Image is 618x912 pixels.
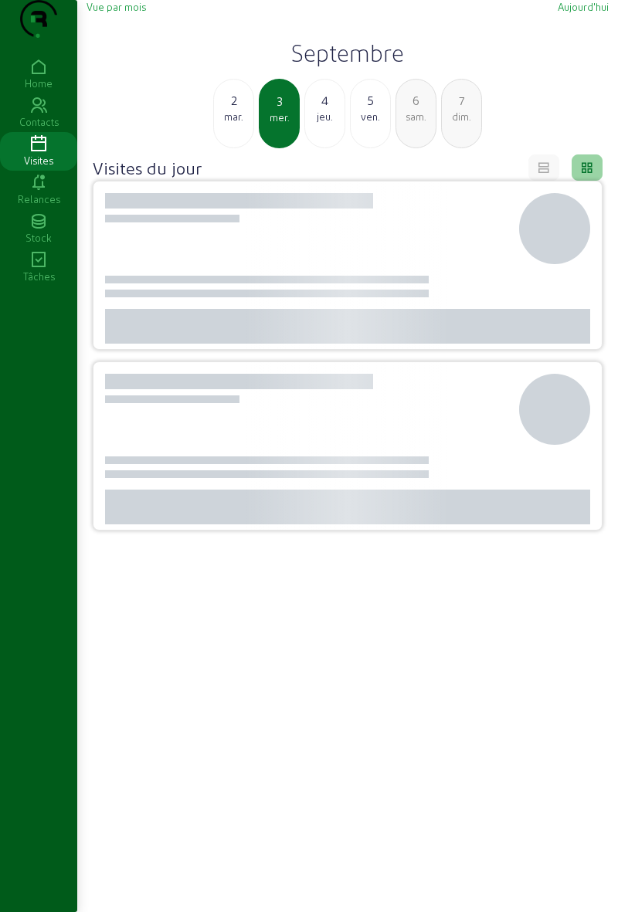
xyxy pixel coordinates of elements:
[214,91,253,110] div: 2
[260,110,298,124] div: mer.
[87,39,609,66] h2: Septembre
[442,91,481,110] div: 7
[93,157,202,178] h4: Visites du jour
[396,110,436,124] div: sam.
[260,92,298,110] div: 3
[442,110,481,124] div: dim.
[305,110,345,124] div: jeu.
[305,91,345,110] div: 4
[396,91,436,110] div: 6
[351,91,390,110] div: 5
[87,1,146,12] span: Vue par mois
[351,110,390,124] div: ven.
[558,1,609,12] span: Aujourd'hui
[214,110,253,124] div: mar.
